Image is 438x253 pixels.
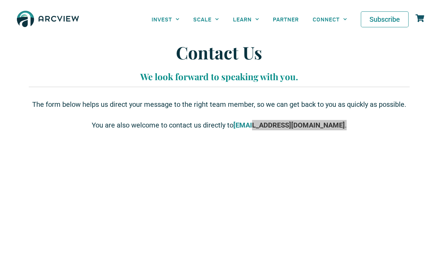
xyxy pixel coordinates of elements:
[369,16,400,23] span: Subscribe
[145,11,186,27] a: INVEST
[14,7,82,32] img: The Arcview Group
[32,70,406,83] p: We look forward to speaking with you.
[186,11,226,27] a: SCALE
[226,11,266,27] a: LEARN
[266,11,306,27] a: PARTNER
[145,11,354,27] nav: Menu
[361,11,409,27] a: Subscribe
[32,100,406,109] span: The form below helps us direct your message to the right team member, so we can get back to you a...
[32,42,406,63] h1: Contact Us
[32,120,406,130] p: You are also welcome to contact us directly to .
[233,121,345,130] a: [EMAIL_ADDRESS][DOMAIN_NAME]
[306,11,354,27] a: CONNECT
[233,121,345,129] strong: [EMAIL_ADDRESS][DOMAIN_NAME]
